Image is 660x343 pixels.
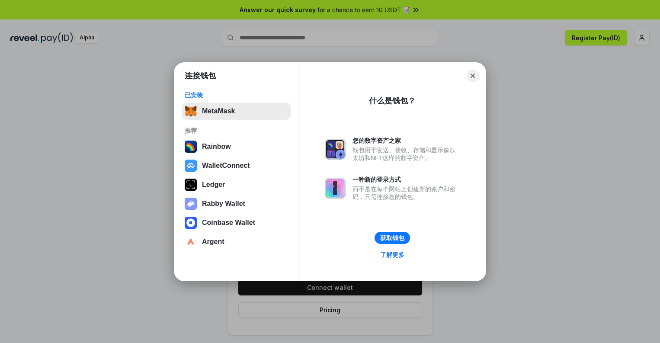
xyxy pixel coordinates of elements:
button: Close [467,70,479,82]
div: 获取钱包 [380,234,404,242]
div: 已安装 [185,91,288,99]
button: Rainbow [182,138,291,155]
div: 而不是在每个网站上创建新的账户和密码，只需连接您的钱包。 [352,185,460,201]
a: 了解更多 [375,249,410,260]
div: 您的数字资产之家 [352,137,460,144]
img: svg+xml,%3Csvg%20xmlns%3D%22http%3A%2F%2Fwww.w3.org%2F2000%2Fsvg%22%20fill%3D%22none%22%20viewBox... [325,139,346,160]
button: Argent [182,233,291,250]
button: 获取钱包 [375,232,410,244]
img: svg+xml,%3Csvg%20xmlns%3D%22http%3A%2F%2Fwww.w3.org%2F2000%2Fsvg%22%20fill%3D%22none%22%20viewBox... [325,178,346,199]
div: Rainbow [202,143,231,151]
button: Ledger [182,176,291,193]
img: svg+xml,%3Csvg%20width%3D%2228%22%20height%3D%2228%22%20viewBox%3D%220%200%2028%2028%22%20fill%3D... [185,217,197,229]
div: Coinbase Wallet [202,219,255,227]
button: Rabby Wallet [182,195,291,212]
div: Ledger [202,181,225,189]
div: WalletConnect [202,162,250,170]
div: 一种新的登录方式 [352,176,460,183]
div: 钱包用于发送、接收、存储和显示像以太坊和NFT这样的数字资产。 [352,146,460,162]
img: svg+xml,%3Csvg%20fill%3D%22none%22%20height%3D%2233%22%20viewBox%3D%220%200%2035%2033%22%20width%... [185,105,197,117]
button: WalletConnect [182,157,291,174]
img: svg+xml,%3Csvg%20xmlns%3D%22http%3A%2F%2Fwww.w3.org%2F2000%2Fsvg%22%20width%3D%2228%22%20height%3... [185,179,197,191]
div: 推荐 [185,127,288,135]
div: 什么是钱包？ [369,96,416,106]
h1: 连接钱包 [185,71,216,81]
button: MetaMask [182,103,291,120]
img: svg+xml,%3Csvg%20width%3D%22120%22%20height%3D%22120%22%20viewBox%3D%220%200%20120%20120%22%20fil... [185,141,197,153]
button: Coinbase Wallet [182,214,291,231]
div: Argent [202,238,224,246]
img: svg+xml,%3Csvg%20xmlns%3D%22http%3A%2F%2Fwww.w3.org%2F2000%2Fsvg%22%20fill%3D%22none%22%20viewBox... [185,198,197,210]
img: svg+xml,%3Csvg%20width%3D%2228%22%20height%3D%2228%22%20viewBox%3D%220%200%2028%2028%22%20fill%3D... [185,236,197,248]
div: 了解更多 [380,251,404,259]
div: Rabby Wallet [202,200,245,208]
div: MetaMask [202,107,235,115]
img: svg+xml,%3Csvg%20width%3D%2228%22%20height%3D%2228%22%20viewBox%3D%220%200%2028%2028%22%20fill%3D... [185,160,197,172]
